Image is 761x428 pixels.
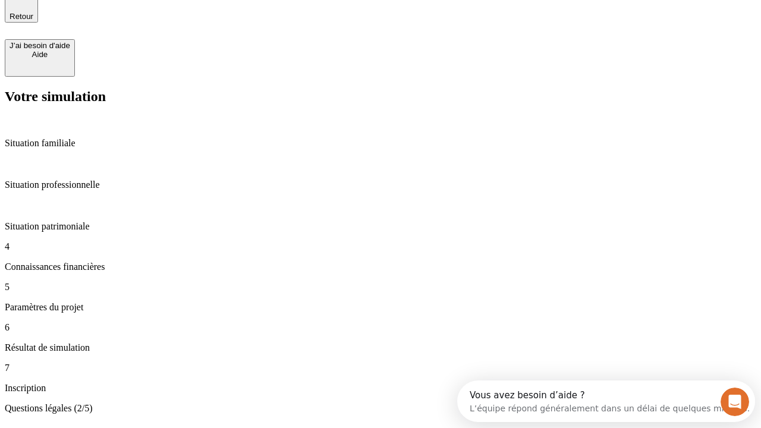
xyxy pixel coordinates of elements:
div: Ouvrir le Messenger Intercom [5,5,328,37]
p: Situation professionnelle [5,180,756,190]
div: J’ai besoin d'aide [10,41,70,50]
div: Vous avez besoin d’aide ? [12,10,293,20]
p: Inscription [5,383,756,394]
span: Retour [10,12,33,21]
iframe: Intercom live chat [721,388,749,416]
p: Résultat de simulation [5,342,756,353]
iframe: Intercom live chat discovery launcher [457,380,755,422]
div: L’équipe répond généralement dans un délai de quelques minutes. [12,20,293,32]
p: 4 [5,241,756,252]
p: Connaissances financières [5,262,756,272]
p: Situation patrimoniale [5,221,756,232]
p: 7 [5,363,756,373]
p: Questions légales (2/5) [5,403,756,414]
button: J’ai besoin d'aideAide [5,39,75,77]
p: Paramètres du projet [5,302,756,313]
p: 5 [5,282,756,292]
h2: Votre simulation [5,89,756,105]
div: Aide [10,50,70,59]
p: Situation familiale [5,138,756,149]
p: 6 [5,322,756,333]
